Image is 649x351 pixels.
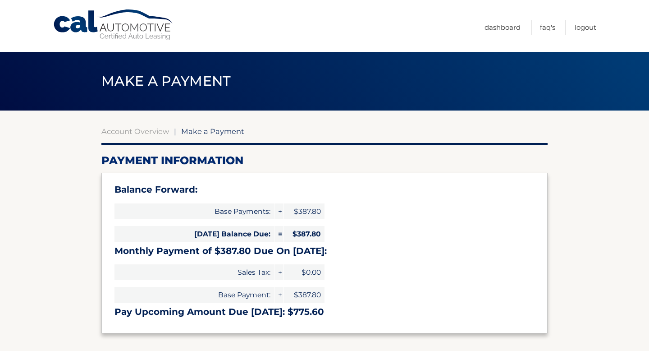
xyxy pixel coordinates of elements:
[274,287,283,303] span: +
[181,127,244,136] span: Make a Payment
[284,264,324,280] span: $0.00
[114,203,274,219] span: Base Payments:
[284,203,324,219] span: $387.80
[114,184,535,195] h3: Balance Forward:
[274,203,283,219] span: +
[114,226,274,242] span: [DATE] Balance Due:
[575,20,596,35] a: Logout
[101,73,231,89] span: Make a Payment
[101,154,548,167] h2: Payment Information
[114,287,274,303] span: Base Payment:
[274,264,283,280] span: +
[174,127,176,136] span: |
[540,20,555,35] a: FAQ's
[484,20,521,35] a: Dashboard
[101,127,169,136] a: Account Overview
[274,226,283,242] span: =
[114,245,535,257] h3: Monthly Payment of $387.80 Due On [DATE]:
[284,287,324,303] span: $387.80
[114,306,535,318] h3: Pay Upcoming Amount Due [DATE]: $775.60
[53,9,174,41] a: Cal Automotive
[284,226,324,242] span: $387.80
[114,264,274,280] span: Sales Tax:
